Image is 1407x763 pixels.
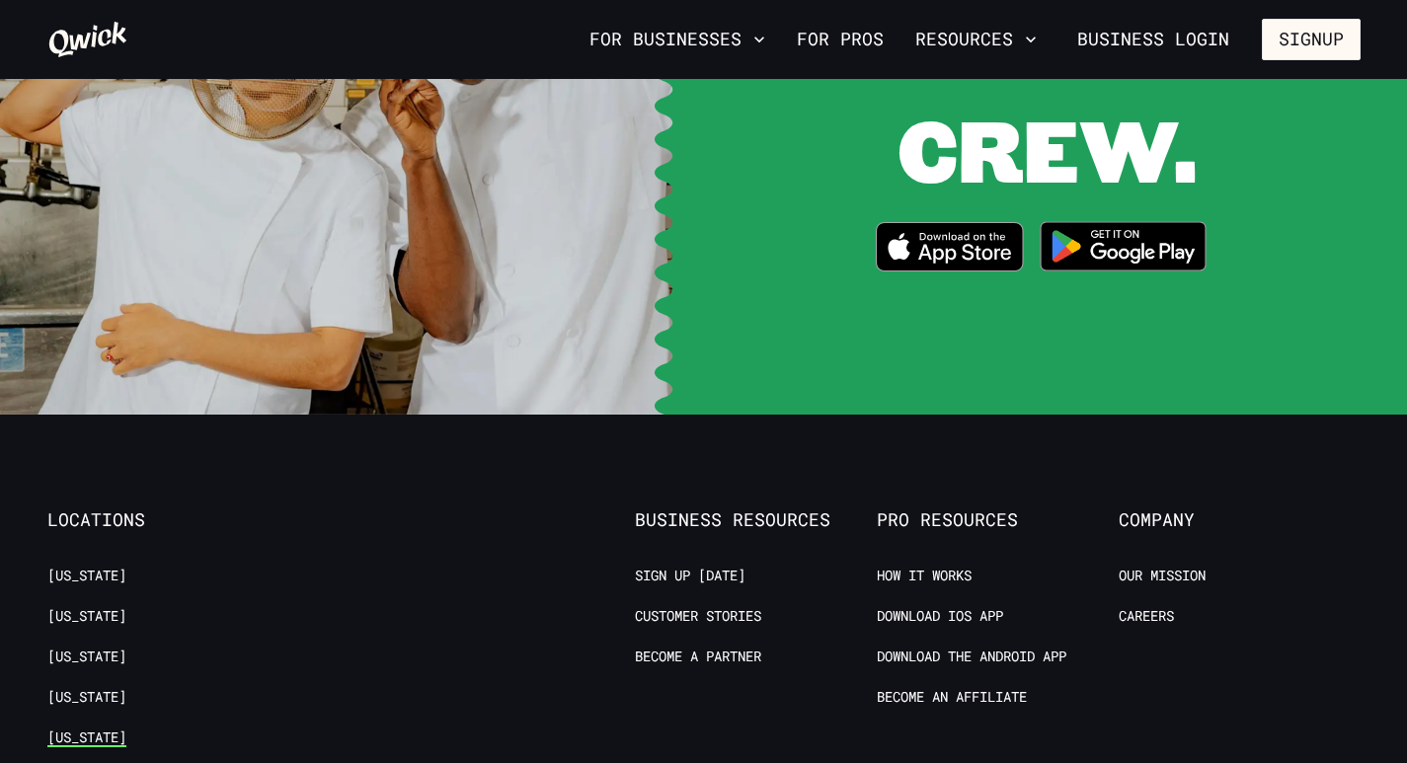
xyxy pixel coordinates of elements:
[47,648,126,666] a: [US_STATE]
[877,509,1119,531] span: Pro Resources
[47,607,126,626] a: [US_STATE]
[1119,509,1361,531] span: Company
[907,23,1045,56] button: Resources
[1028,209,1219,283] img: Get it on Google Play
[635,648,761,666] a: Become a Partner
[1119,567,1206,585] a: Our Mission
[877,607,1003,626] a: Download IOS App
[1262,19,1361,60] button: Signup
[877,688,1027,707] a: Become an Affiliate
[47,567,126,585] a: [US_STATE]
[877,567,972,585] a: How it Works
[1119,607,1174,626] a: Careers
[789,23,892,56] a: For Pros
[47,688,126,707] a: [US_STATE]
[877,648,1066,666] a: Download the Android App
[47,728,126,747] a: [US_STATE]
[876,222,1024,277] a: Download on the App Store
[635,567,745,585] a: Sign up [DATE]
[635,607,761,626] a: Customer stories
[1060,19,1246,60] a: Business Login
[47,509,289,531] span: Locations
[635,509,877,531] span: Business Resources
[582,23,773,56] button: For Businesses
